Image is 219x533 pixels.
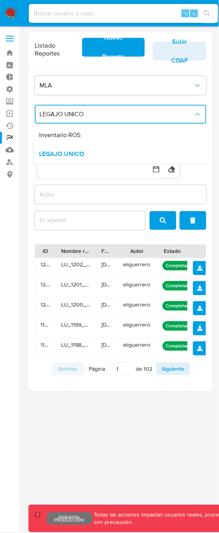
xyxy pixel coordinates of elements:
p: Ambiente: PRODUCCIÓN [50,516,89,522]
span: s [193,9,195,17]
input: Buscar usuario o caso... [29,8,218,19]
span: ⌥ [182,9,188,17]
button: search-icon [199,8,215,19]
